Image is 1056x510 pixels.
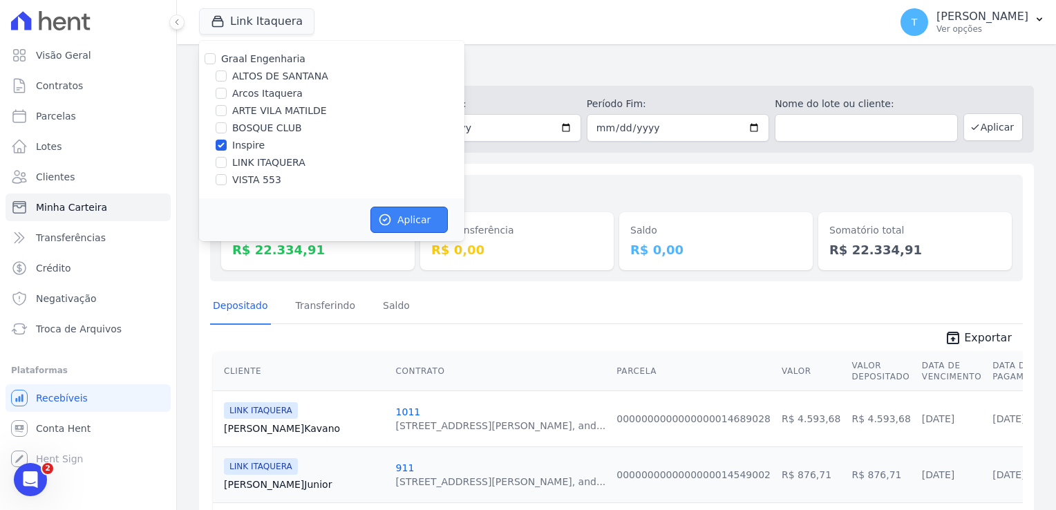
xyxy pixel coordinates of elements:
[36,391,88,405] span: Recebíveis
[11,362,165,379] div: Plataformas
[6,133,171,160] a: Lotes
[396,419,606,433] div: [STREET_ADDRESS][PERSON_NAME], and...
[232,86,303,101] label: Arcos Itaquera
[232,240,404,259] dd: R$ 22.334,91
[776,390,846,446] td: R$ 4.593,68
[232,155,305,170] label: LINK ITAQUERA
[36,231,106,245] span: Transferências
[36,140,62,153] span: Lotes
[963,113,1023,141] button: Aplicar
[36,170,75,184] span: Clientes
[390,352,612,391] th: Contrato
[776,446,846,502] td: R$ 876,71
[232,138,265,153] label: Inspire
[846,352,916,391] th: Valor Depositado
[14,463,47,496] iframe: Intercom live chat
[934,330,1023,349] a: unarchive Exportar
[616,469,771,480] a: 0000000000000000014549002
[889,3,1056,41] button: T [PERSON_NAME] Ver opções
[210,289,271,325] a: Depositado
[370,207,448,233] button: Aplicar
[587,97,769,111] label: Período Fim:
[992,469,1025,480] a: [DATE]
[213,352,390,391] th: Cliente
[6,384,171,412] a: Recebíveis
[232,69,328,84] label: ALTOS DE SANTANA
[36,109,76,123] span: Parcelas
[36,48,91,62] span: Visão Geral
[611,352,776,391] th: Parcela
[6,254,171,282] a: Crédito
[232,104,327,118] label: ARTE VILA MATILDE
[224,422,385,435] a: [PERSON_NAME]Kavano
[36,261,71,275] span: Crédito
[396,406,421,417] a: 1011
[396,462,415,473] a: 911
[396,475,606,489] div: [STREET_ADDRESS][PERSON_NAME], and...
[221,53,305,64] label: Graal Engenharia
[36,200,107,214] span: Minha Carteira
[224,402,298,419] span: LINK ITAQUERA
[6,285,171,312] a: Negativação
[6,72,171,100] a: Contratos
[936,10,1028,23] p: [PERSON_NAME]
[431,240,603,259] dd: R$ 0,00
[36,79,83,93] span: Contratos
[630,240,802,259] dd: R$ 0,00
[36,422,91,435] span: Conta Hent
[6,193,171,221] a: Minha Carteira
[964,330,1012,346] span: Exportar
[912,17,918,27] span: T
[293,289,359,325] a: Transferindo
[829,240,1001,259] dd: R$ 22.334,91
[6,41,171,69] a: Visão Geral
[42,463,53,474] span: 2
[987,352,1054,391] th: Data de Pagamento
[922,413,954,424] a: [DATE]
[224,478,385,491] a: [PERSON_NAME]Junior
[945,330,961,346] i: unarchive
[232,173,281,187] label: VISTA 553
[992,413,1025,424] a: [DATE]
[431,223,603,238] dt: Em transferência
[232,121,302,135] label: BOSQUE CLUB
[775,97,957,111] label: Nome do lote ou cliente:
[776,352,846,391] th: Valor
[36,322,122,336] span: Troca de Arquivos
[380,289,413,325] a: Saldo
[936,23,1028,35] p: Ver opções
[6,315,171,343] a: Troca de Arquivos
[224,458,298,475] span: LINK ITAQUERA
[199,55,1034,80] h2: Minha Carteira
[199,8,314,35] button: Link Itaquera
[922,469,954,480] a: [DATE]
[6,224,171,252] a: Transferências
[6,415,171,442] a: Conta Hent
[616,413,771,424] a: 0000000000000000014689028
[6,102,171,130] a: Parcelas
[398,97,581,111] label: Período Inicío:
[846,390,916,446] td: R$ 4.593,68
[829,223,1001,238] dt: Somatório total
[6,163,171,191] a: Clientes
[846,446,916,502] td: R$ 876,71
[36,292,97,305] span: Negativação
[916,352,987,391] th: Data de Vencimento
[630,223,802,238] dt: Saldo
